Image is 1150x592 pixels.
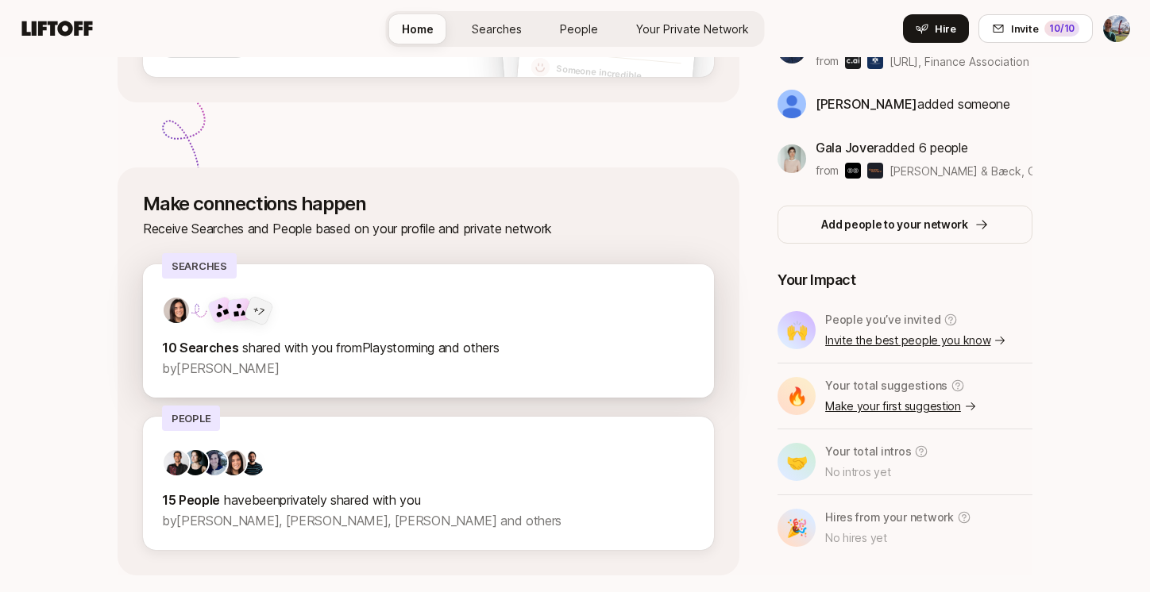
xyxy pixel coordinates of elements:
p: from [816,52,839,71]
p: Someone incredible [556,62,681,87]
span: Hire [935,21,956,37]
img: default-avatar.svg [515,59,536,79]
p: added 6 people [816,137,1032,158]
p: Add people to your network [821,215,968,234]
p: by [PERSON_NAME] [162,358,695,379]
p: Your total intros [825,442,911,461]
p: Hires from your network [825,508,954,527]
span: shared with you from Playstorming and others [242,340,499,356]
p: privately shared with you [162,490,695,510]
p: added someone [816,94,1010,114]
div: 🎉 [778,509,816,547]
img: 539a6eb7_bc0e_4fa2_8ad9_ee091919e8d1.jpg [183,450,208,475]
span: Searches [472,22,522,36]
span: Your Private Network [636,22,749,36]
img: Bakken & Bæck [845,163,861,179]
img: f3789128_d726_40af_ba80_c488df0e0488.jpg [202,450,227,475]
p: from [816,161,839,180]
a: People [547,14,611,44]
span: People [560,22,598,36]
span: Invite [1011,21,1038,37]
img: 71d7b91d_d7cb_43b4_a7ea_a9b2f2cc6e03.jpg [221,450,246,475]
a: Make your first suggestion [825,397,977,416]
button: Invite10/10 [978,14,1093,43]
img: Finance Association at Thunderbird [867,53,883,69]
p: No intros yet [825,463,928,482]
img: ACg8ocKfD4J6FzG9_HAYQ9B8sLvPSEBLQEDmbHTY_vjoi9sRmV9s2RKt=s160-c [164,450,189,475]
span: [PERSON_NAME] [816,96,917,112]
div: 🤝 [778,443,816,481]
img: Christos Apartoglou [1103,15,1130,42]
span: Gala Jover [816,140,878,156]
span: by [PERSON_NAME], [PERSON_NAME], [PERSON_NAME] and others [162,513,561,529]
div: + 7 [251,302,267,319]
div: 🔥 [778,377,816,415]
a: Searches [459,14,534,44]
p: Your total suggestions [825,376,947,395]
span: have been [224,492,280,508]
img: default-avatar.svg [531,57,551,78]
p: Invite the best people you know [825,331,1006,350]
strong: 10 Searches [162,340,239,356]
p: No hires yet [825,529,971,548]
p: Receive Searches and People based on your profile and private network [143,218,714,239]
img: Character.AI [845,53,861,69]
button: Add people to your network [778,206,1032,244]
p: Make connections happen [143,193,714,215]
button: Hire [903,14,969,43]
img: ACg8ocKhcGRvChYzWN2dihFRyxedT7mU-5ndcsMXykEoNcm4V62MVdan=s160-c [778,144,806,173]
p: Searches [162,253,237,279]
p: People you’ve invited [825,310,940,329]
p: People [162,406,220,431]
button: Christos Apartoglou [1102,14,1131,43]
span: Home [402,22,434,36]
div: 10 /10 [1044,21,1079,37]
strong: 15 People [162,492,220,508]
a: Your Private Network [623,14,762,44]
img: Greater Moment [867,163,883,179]
img: ACg8ocIkDTL3-aTJPCC6zF-UTLIXBF4K0l6XE8Bv4u6zd-KODelM=s160-c [240,450,265,475]
img: 71d7b91d_d7cb_43b4_a7ea_a9b2f2cc6e03.jpg [164,298,189,323]
img: ALV-UjWqkdluJvPcRkm9YNixwFje4yNnqk8eZbfyTd-fmqjaK3FCxn03c4lRu1PXp060gRV48EcYEWSU6jNw35Yc2xjQ8qFMh... [778,90,806,118]
p: Your Impact [778,269,1032,291]
div: 🙌 [778,311,816,349]
a: Home [389,14,446,44]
